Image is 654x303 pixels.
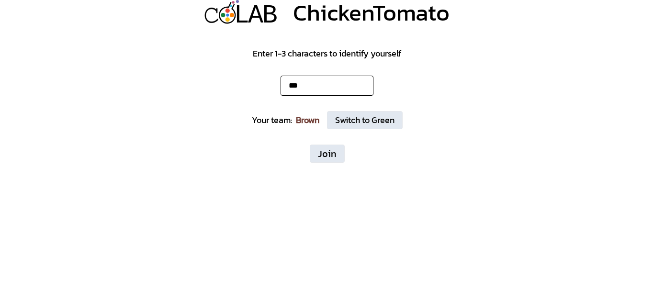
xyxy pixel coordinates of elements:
div: Your team: [252,113,292,127]
div: ChickenTomato [293,1,450,24]
div: B [262,0,278,32]
div: Brown [296,113,319,127]
div: A [248,0,263,32]
div: Enter 1-3 characters to identify yourself [253,47,401,60]
button: Join [310,145,345,163]
button: Switch to Green [327,111,403,129]
div: L [234,0,249,32]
